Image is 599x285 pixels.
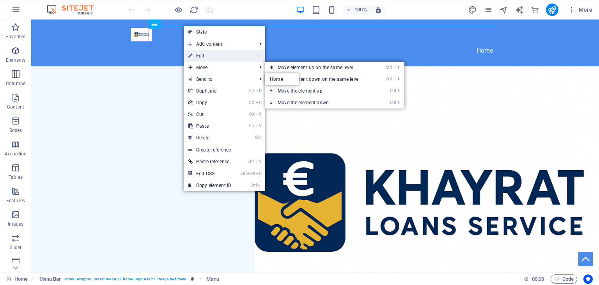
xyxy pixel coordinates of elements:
[397,88,401,93] i: ⬆
[354,5,367,14] h6: 100%
[45,5,103,14] img: Editor Logo
[343,5,370,14] button: 100%
[256,100,261,105] i: C
[484,5,493,14] i: Pages (Ctrl+Alt+S)
[184,109,236,120] a: CtrlXCut
[565,4,595,16] button: More
[249,123,255,128] i: Ctrl
[6,274,28,284] a: Click to cancel selection. Double-click to open Pages
[548,5,556,14] i: Publish
[255,159,258,164] i: ⇧
[241,171,247,176] i: Ctrl
[6,80,25,87] p: Columns
[184,144,265,156] a: Create reference
[190,5,198,14] i: Reload page
[189,5,198,14] button: reload
[9,174,23,180] p: Tables
[256,171,261,176] i: C
[484,5,493,14] button: pages
[6,198,25,204] p: Features
[537,276,539,282] span: :
[265,73,375,85] a: Ctrl⇧⬇Move element down on the same level
[515,5,524,14] button: text_generator
[184,50,236,62] a: ⏎Edit
[515,5,524,14] i: AI Writer
[249,88,255,93] i: Ctrl
[393,77,396,82] i: ⇧
[524,274,544,284] h6: Session time
[259,159,261,164] i: V
[9,127,22,134] p: Boxes
[184,156,236,167] a: Ctrl⇧VPaste reference
[184,62,253,73] span: Move
[248,159,254,164] i: Ctrl
[393,65,396,70] i: ⇧
[6,57,26,63] p: Elements
[39,274,219,284] nav: breadcrumb
[257,183,261,188] i: I
[174,5,183,14] button: Click here to leave preview mode and continue editing
[184,180,236,191] a: CtrlICopy element ID
[256,88,261,93] i: D
[7,104,24,110] p: Content
[583,274,593,284] button: Usercentrics
[530,5,539,14] i: Commerce
[265,62,375,73] a: Ctrl⇧⬆Move element up on the same level
[39,274,61,284] span: Click to select. Double-click to edit
[249,100,255,105] i: Ctrl
[265,73,299,85] a: Home
[5,34,25,40] p: Favorites
[184,38,253,50] span: Add content
[554,274,574,284] span: Code
[499,5,508,14] i: Navigator
[468,5,477,14] button: design
[250,183,257,188] i: Ctrl
[390,100,396,105] i: Ctrl
[255,135,261,140] i: ⌦
[397,77,401,82] i: ⬇
[265,97,375,109] a: Ctrl⬇Move the element down
[247,171,255,176] i: Alt
[256,123,261,128] i: V
[10,244,22,251] p: Slider
[206,274,219,284] span: Click to select. Double-click to edit
[397,100,401,105] i: ⬇
[64,274,188,284] span: . menu-wrapper .preset-menu-v2-home-logo-nav-h1-image-text-menu
[390,88,396,93] i: Ctrl
[184,120,236,132] a: CtrlVPaste
[258,53,261,58] i: ⏎
[386,77,392,82] i: Ctrl
[184,73,253,85] a: Send to
[184,168,236,180] a: CtrlAltCEdit CSS
[397,65,401,70] i: ⬆
[8,221,24,227] p: Images
[184,26,265,38] a: Style
[184,132,236,144] a: ⌦Delete
[499,5,509,14] button: navigator
[546,4,558,16] button: publish
[191,277,194,281] i: This element is a customizable preset
[532,274,544,284] span: 00 00
[468,5,477,14] i: Design (Ctrl+Alt+Y)
[184,97,236,109] a: CtrlCCopy
[256,112,261,117] i: X
[375,6,382,13] i: On resize automatically adjust zoom level to fit chosen device.
[184,85,236,97] a: CtrlDDuplicate
[551,274,577,284] button: Code
[249,112,255,117] i: Ctrl
[568,6,592,14] span: More
[5,151,27,157] p: Accordion
[265,85,375,97] a: Ctrl⬆Move the element up
[386,65,392,70] i: Ctrl
[530,5,540,14] button: commerce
